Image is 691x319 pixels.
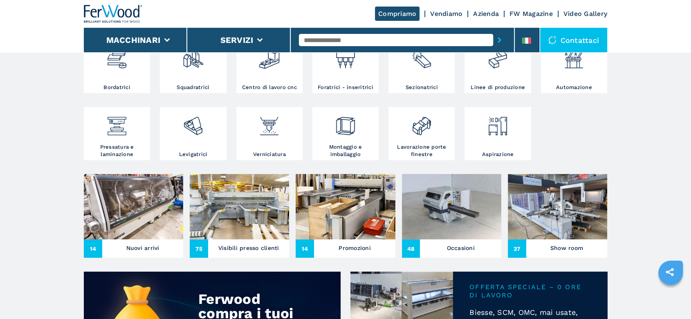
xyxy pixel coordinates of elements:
[508,174,607,258] a: Show room37Show room
[190,174,289,239] img: Visibili presso clienti
[487,42,509,70] img: linee_di_produzione_2.png
[258,42,280,70] img: centro_di_lavoro_cnc_2.png
[464,40,531,93] a: Linee di produzione
[563,42,585,70] img: automazione.png
[84,107,150,160] a: Pressatura e laminazione
[160,107,226,160] a: Levigatrici
[388,107,455,160] a: Lavorazione porte finestre
[541,40,607,93] a: Automazione
[446,242,474,254] h3: Occasioni
[312,107,379,160] a: Montaggio e imballaggio
[430,10,462,18] a: Vendiamo
[106,109,128,137] img: pressa-strettoia.png
[190,174,289,258] a: Visibili presso clienti75Visibili presso clienti
[296,239,314,258] span: 14
[334,109,356,137] img: montaggio_imballaggio_2.png
[318,84,373,91] h3: Foratrici - inseritrici
[106,35,161,45] button: Macchinari
[182,42,204,70] img: squadratrici_2.png
[242,84,297,91] h3: Centro di lavoro cnc
[390,143,453,158] h3: Lavorazione porte finestre
[126,242,159,254] h3: Nuovi arrivi
[509,10,553,18] a: FW Magazine
[296,174,395,239] img: Promozioni
[563,10,607,18] a: Video Gallery
[86,143,148,158] h3: Pressatura e laminazione
[487,109,509,137] img: aspirazione_1.png
[471,84,525,91] h3: Linee di produzione
[236,40,303,93] a: Centro di lavoro cnc
[548,36,556,44] img: Contattaci
[411,42,433,70] img: sezionatrici_2.png
[220,35,253,45] button: Servizi
[258,109,280,137] img: verniciatura_1.png
[177,84,209,91] h3: Squadratrici
[182,109,204,137] img: levigatrici_2.png
[402,174,501,239] img: Occasioni
[660,262,680,282] a: sharethis
[296,174,395,258] a: Promozioni14Promozioni
[493,31,506,49] button: submit-button
[160,40,226,93] a: Squadratrici
[406,84,438,91] h3: Sezionatrici
[464,107,531,160] a: Aspirazione
[508,174,607,239] img: Show room
[556,84,592,91] h3: Automazione
[314,143,377,158] h3: Montaggio e imballaggio
[656,282,685,313] iframe: Chat
[103,84,130,91] h3: Bordatrici
[402,239,420,258] span: 48
[540,28,608,52] div: Contattaci
[236,107,303,160] a: Verniciatura
[84,174,183,239] img: Nuovi arrivi
[482,151,514,158] h3: Aspirazione
[84,239,102,258] span: 14
[84,174,183,258] a: Nuovi arrivi14Nuovi arrivi
[411,109,433,137] img: lavorazione_porte_finestre_2.png
[312,40,379,93] a: Foratrici - inseritrici
[253,151,286,158] h3: Verniciatura
[402,174,501,258] a: Occasioni48Occasioni
[334,42,356,70] img: foratrici_inseritrici_2.png
[550,242,583,254] h3: Show room
[508,239,526,258] span: 37
[218,242,279,254] h3: Visibili presso clienti
[388,40,455,93] a: Sezionatrici
[84,40,150,93] a: Bordatrici
[106,42,128,70] img: bordatrici_1.png
[190,239,208,258] span: 75
[179,151,208,158] h3: Levigatrici
[339,242,371,254] h3: Promozioni
[473,10,499,18] a: Azienda
[375,7,420,21] a: Compriamo
[84,5,143,23] img: Ferwood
